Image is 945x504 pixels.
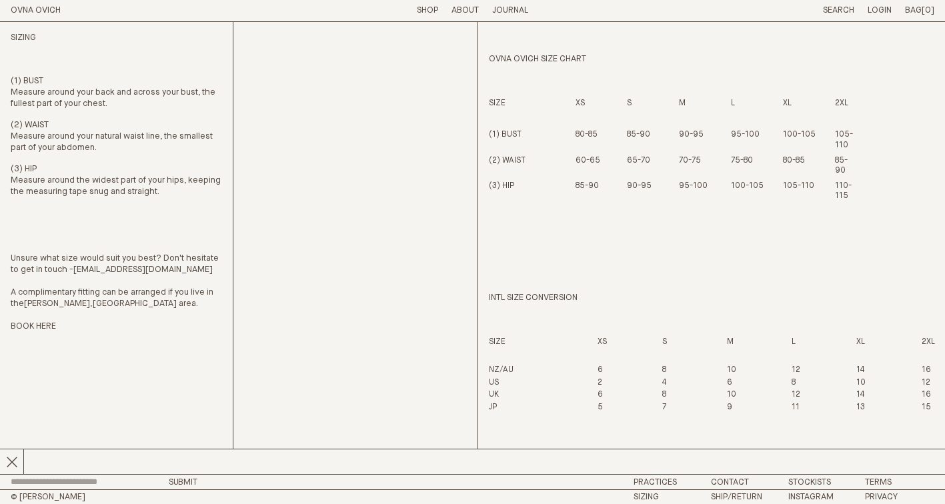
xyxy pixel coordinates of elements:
th: S [662,337,727,366]
td: 95-100 [679,181,731,205]
button: Submit [169,478,197,487]
td: 14 [856,365,921,378]
a: Search [823,6,854,15]
th: XS [576,99,628,131]
td: US [489,378,597,391]
td: 16 [922,390,935,403]
span: Bag [905,6,922,15]
td: (1) BUST [489,130,575,155]
th: SIZE [489,337,597,366]
td: 6 [598,390,662,403]
a: Shop [417,6,438,15]
td: 110-115 [835,181,853,205]
td: 6 [598,365,662,378]
th: M [727,337,792,366]
a: Practices [634,478,677,487]
td: 6 [727,378,792,391]
td: 2 [598,378,662,391]
a: Instagram [788,493,834,501]
p: (2) WAIST Measure around your natural waist line, the smallest part of your abdomen. [11,120,222,154]
td: 4 [662,378,727,391]
th: M [679,99,731,131]
a: Ship/Return [711,493,762,501]
td: 15 [922,403,935,413]
td: JP [489,403,597,413]
td: 60-65 [576,156,628,181]
td: 10 [727,365,792,378]
th: L [792,337,856,366]
a: Journal [492,6,528,15]
td: 10 [727,390,792,403]
th: SIZE [489,99,575,131]
td: 7 [662,403,727,413]
td: 12 [792,365,856,378]
em: [PERSON_NAME], [24,299,93,308]
td: 105-110 [783,181,835,205]
td: 95-100 [731,130,783,155]
td: 80-85 [783,156,835,181]
summary: About [451,5,479,17]
td: 90-95 [627,181,679,205]
a: [EMAIL_ADDRESS][DOMAIN_NAME] [73,265,213,274]
th: XL [856,337,921,366]
a: Privacy [865,493,898,501]
h2: © [PERSON_NAME] [11,493,233,501]
td: 100-105 [731,181,783,205]
a: Contact [711,478,749,487]
a: Sizing [634,493,659,501]
td: 8 [662,390,727,403]
p: (3) HIP Measure around the widest part of your hips, keeping the measuring tape snug and straight. [11,164,222,198]
td: 13 [856,403,921,413]
td: 9 [727,403,792,413]
td: (2) WAIST [489,156,575,181]
th: XS [598,337,662,366]
td: 70-75 [679,156,731,181]
td: 85-90 [576,181,628,205]
p: INTL SIZE CONVERSION [489,237,934,327]
td: 105-110 [835,130,853,155]
h2: Sizing [11,33,222,44]
td: 12 [922,378,935,391]
p: Unsure what size would suit you best? Don't hesitate to get in touch - A complimentary fitting ca... [11,209,222,333]
td: 85-90 [627,130,679,155]
th: 2XL [835,99,853,131]
th: 2XL [922,337,935,366]
td: 8 [792,378,856,391]
td: 14 [856,390,921,403]
td: 10 [856,378,921,391]
td: 8 [662,365,727,378]
td: 5 [598,403,662,413]
th: S [627,99,679,131]
td: (3) HIP [489,181,575,205]
td: 100-105 [783,130,835,155]
th: XL [783,99,835,131]
span: [0] [922,6,934,15]
a: BOOK HERE [11,322,56,331]
td: 90-95 [679,130,731,155]
a: Terms [865,478,892,487]
td: UK [489,390,597,403]
td: 80-85 [576,130,628,155]
td: 12 [792,390,856,403]
td: 75-80 [731,156,783,181]
td: 65-70 [627,156,679,181]
td: 16 [922,365,935,378]
p: (1) BUST Measure around your back and across your bust, the fullest part of your chest. [11,76,222,110]
td: 11 [792,403,856,413]
a: Login [868,6,892,15]
td: 85-90 [835,156,853,181]
td: NZ/AU [489,365,597,378]
a: Stockists [788,478,831,487]
a: Home [11,6,61,15]
p: OVNA OVICH SIZE CHART [489,54,934,88]
th: L [731,99,783,131]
